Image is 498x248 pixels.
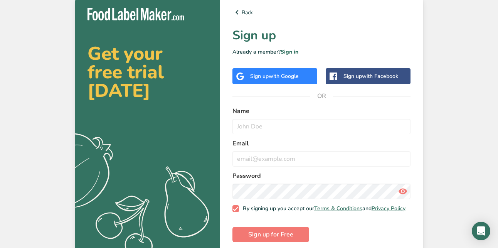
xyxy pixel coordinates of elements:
img: Food Label Maker [87,8,184,20]
h1: Sign up [232,26,411,45]
label: Password [232,171,411,181]
span: Sign up for Free [248,230,293,239]
span: By signing up you accept our and [239,205,405,212]
a: Back [232,8,411,17]
div: Sign up [250,72,299,80]
label: Email [232,139,411,148]
a: Terms & Conditions [314,205,362,212]
span: with Google [269,73,299,80]
h2: Get your free trial [DATE] [87,44,208,100]
label: Name [232,106,411,116]
span: with Facebook [362,73,398,80]
p: Already a member? [232,48,411,56]
div: Open Intercom Messenger [472,222,490,240]
input: John Doe [232,119,411,134]
a: Sign in [281,48,298,56]
input: email@example.com [232,151,411,167]
button: Sign up for Free [232,227,309,242]
div: Sign up [343,72,398,80]
a: Privacy Policy [372,205,405,212]
span: OR [310,84,333,108]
